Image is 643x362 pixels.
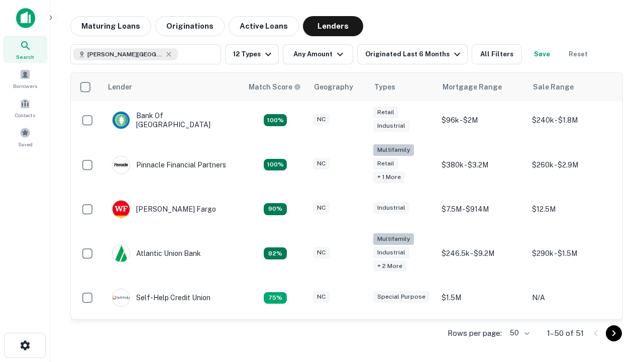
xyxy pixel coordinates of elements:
div: [PERSON_NAME] Fargo [112,200,216,218]
th: Mortgage Range [437,73,527,101]
img: capitalize-icon.png [16,8,35,28]
div: NC [313,114,330,125]
th: Sale Range [527,73,617,101]
img: picture [113,201,130,218]
td: $240k - $1.8M [527,101,617,139]
div: Retail [373,107,398,118]
td: $260k - $2.9M [527,139,617,190]
img: picture [113,156,130,173]
span: Saved [18,140,33,148]
div: Mortgage Range [443,81,502,93]
div: NC [313,291,330,303]
th: Lender [102,73,243,101]
div: Matching Properties: 12, hasApolloMatch: undefined [264,203,287,215]
div: Matching Properties: 24, hasApolloMatch: undefined [264,159,287,171]
div: NC [313,247,330,258]
th: Types [368,73,437,101]
button: Reset [562,44,594,64]
a: Saved [3,123,47,150]
div: Types [374,81,395,93]
td: $290k - $1.5M [527,228,617,279]
td: $1.5M [437,279,527,317]
div: Retail [373,158,398,169]
img: picture [113,112,130,129]
button: Originated Last 6 Months [357,44,468,64]
div: Multifamily [373,233,414,245]
div: Industrial [373,120,409,132]
div: Geography [314,81,353,93]
span: [PERSON_NAME][GEOGRAPHIC_DATA], [GEOGRAPHIC_DATA] [87,50,163,59]
img: picture [113,289,130,306]
button: Go to next page [606,325,622,341]
iframe: Chat Widget [593,249,643,298]
a: Contacts [3,94,47,121]
h6: Match Score [249,81,299,93]
div: Sale Range [533,81,574,93]
button: Any Amount [283,44,353,64]
div: Matching Properties: 10, hasApolloMatch: undefined [264,292,287,304]
div: Multifamily [373,144,414,156]
td: $12.5M [527,190,617,228]
button: Lenders [303,16,363,36]
div: Capitalize uses an advanced AI algorithm to match your search with the best lender. The match sco... [249,81,301,93]
a: Borrowers [3,65,47,92]
span: Borrowers [13,82,37,90]
th: Capitalize uses an advanced AI algorithm to match your search with the best lender. The match sco... [243,73,308,101]
td: N/A [527,279,617,317]
div: Special Purpose [373,291,430,303]
span: Search [16,53,34,61]
div: Originated Last 6 Months [365,48,463,60]
td: $246.5k - $9.2M [437,228,527,279]
td: $7.5M - $914M [437,190,527,228]
div: Self-help Credit Union [112,289,210,307]
div: Bank Of [GEOGRAPHIC_DATA] [112,111,233,129]
div: + 2 more [373,260,406,272]
td: $380k - $3.2M [437,139,527,190]
div: Industrial [373,247,409,258]
div: Pinnacle Financial Partners [112,156,226,174]
div: + 1 more [373,171,405,183]
div: NC [313,202,330,214]
div: Atlantic Union Bank [112,244,201,262]
button: Active Loans [229,16,299,36]
div: Matching Properties: 14, hasApolloMatch: undefined [264,114,287,126]
button: Originations [155,16,225,36]
button: Maturing Loans [70,16,151,36]
div: Industrial [373,202,409,214]
div: NC [313,158,330,169]
p: 1–50 of 51 [547,327,584,339]
p: Rows per page: [448,327,502,339]
img: picture [113,245,130,262]
button: 12 Types [225,44,279,64]
div: Lender [108,81,132,93]
button: All Filters [472,44,522,64]
a: Search [3,36,47,63]
div: 50 [506,326,531,340]
span: Contacts [15,111,35,119]
td: $96k - $2M [437,101,527,139]
button: Save your search to get updates of matches that match your search criteria. [526,44,558,64]
div: Matching Properties: 11, hasApolloMatch: undefined [264,247,287,259]
th: Geography [308,73,368,101]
